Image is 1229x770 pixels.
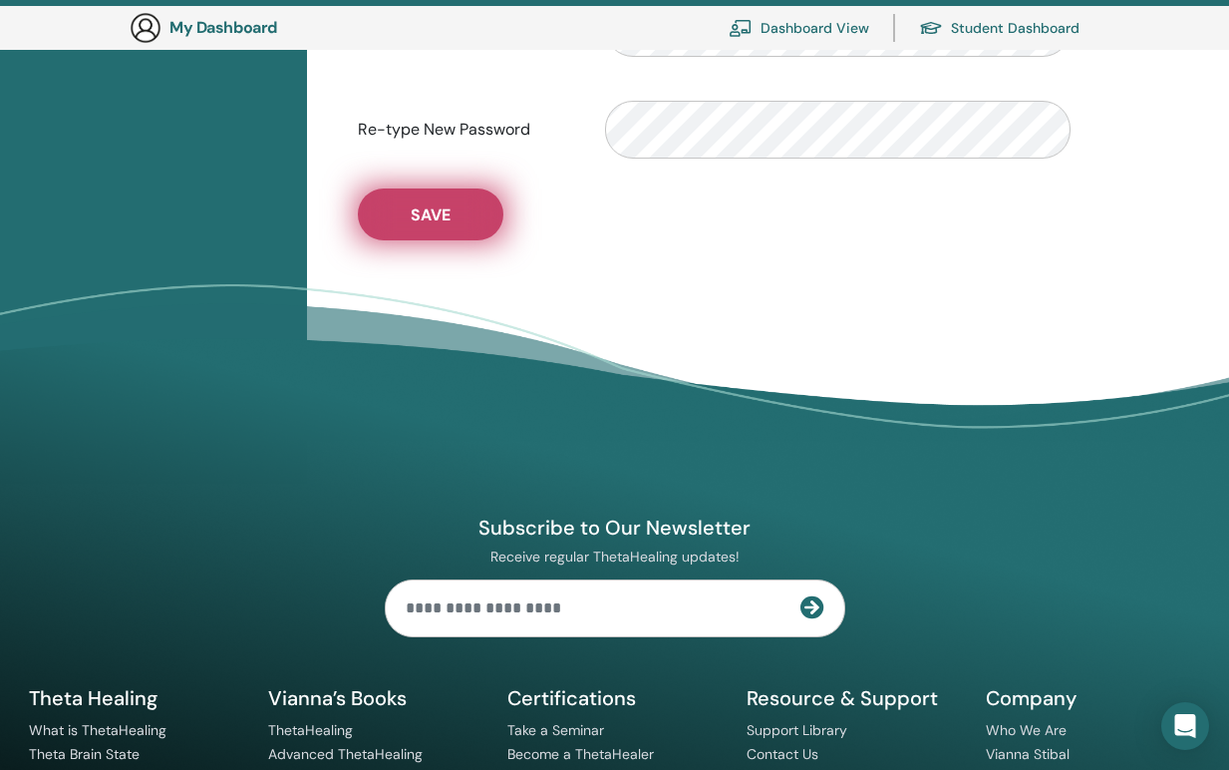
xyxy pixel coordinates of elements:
[130,12,161,44] img: generic-user-icon.jpg
[986,721,1067,739] a: Who We Are
[986,685,1201,711] h5: Company
[747,721,847,739] a: Support Library
[29,745,140,763] a: Theta Brain State
[747,685,962,711] h5: Resource & Support
[729,6,869,50] a: Dashboard View
[169,18,369,37] h3: My Dashboard
[358,189,503,240] button: Save
[268,685,483,711] h5: Vianna’s Books
[343,111,590,149] label: Re-type New Password
[29,685,244,711] h5: Theta Healing
[747,745,818,763] a: Contact Us
[268,721,353,739] a: ThetaHealing
[385,548,845,566] p: Receive regular ThetaHealing updates!
[507,745,654,763] a: Become a ThetaHealer
[507,685,723,711] h5: Certifications
[986,745,1070,763] a: Vianna Stibal
[268,745,423,763] a: Advanced ThetaHealing
[919,6,1079,50] a: Student Dashboard
[385,515,845,541] h4: Subscribe to Our Newsletter
[729,19,753,37] img: chalkboard-teacher.svg
[1161,702,1209,750] div: Open Intercom Messenger
[29,721,166,739] a: What is ThetaHealing
[919,20,943,37] img: graduation-cap.svg
[507,721,604,739] a: Take a Seminar
[411,204,451,225] span: Save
